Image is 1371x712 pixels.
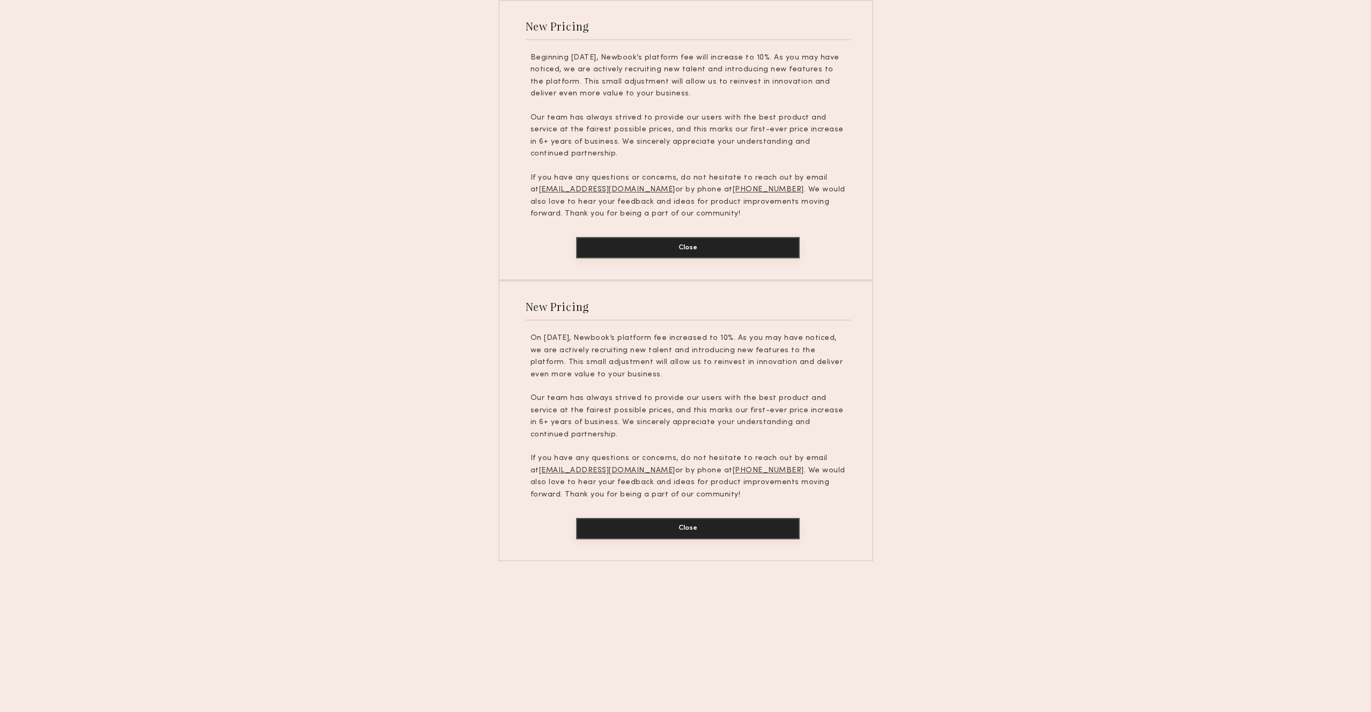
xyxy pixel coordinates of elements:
[530,332,846,381] p: On [DATE], Newbook’s platform fee increased to 10%. As you may have noticed, we are actively recr...
[530,112,846,160] p: Our team has always strived to provide our users with the best product and service at the fairest...
[530,453,846,501] p: If you have any questions or concerns, do not hesitate to reach out by email at or by phone at . ...
[539,467,675,474] u: [EMAIL_ADDRESS][DOMAIN_NAME]
[539,186,675,193] u: [EMAIL_ADDRESS][DOMAIN_NAME]
[530,172,846,220] p: If you have any questions or concerns, do not hesitate to reach out by email at or by phone at . ...
[576,237,800,258] button: Close
[526,299,589,314] div: New Pricing
[733,467,804,474] u: [PHONE_NUMBER]
[526,19,589,33] div: New Pricing
[576,518,800,539] button: Close
[530,52,846,100] p: Beginning [DATE], Newbook’s platform fee will increase to 10%. As you may have noticed, we are ac...
[530,392,846,441] p: Our team has always strived to provide our users with the best product and service at the fairest...
[733,186,804,193] u: [PHONE_NUMBER]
